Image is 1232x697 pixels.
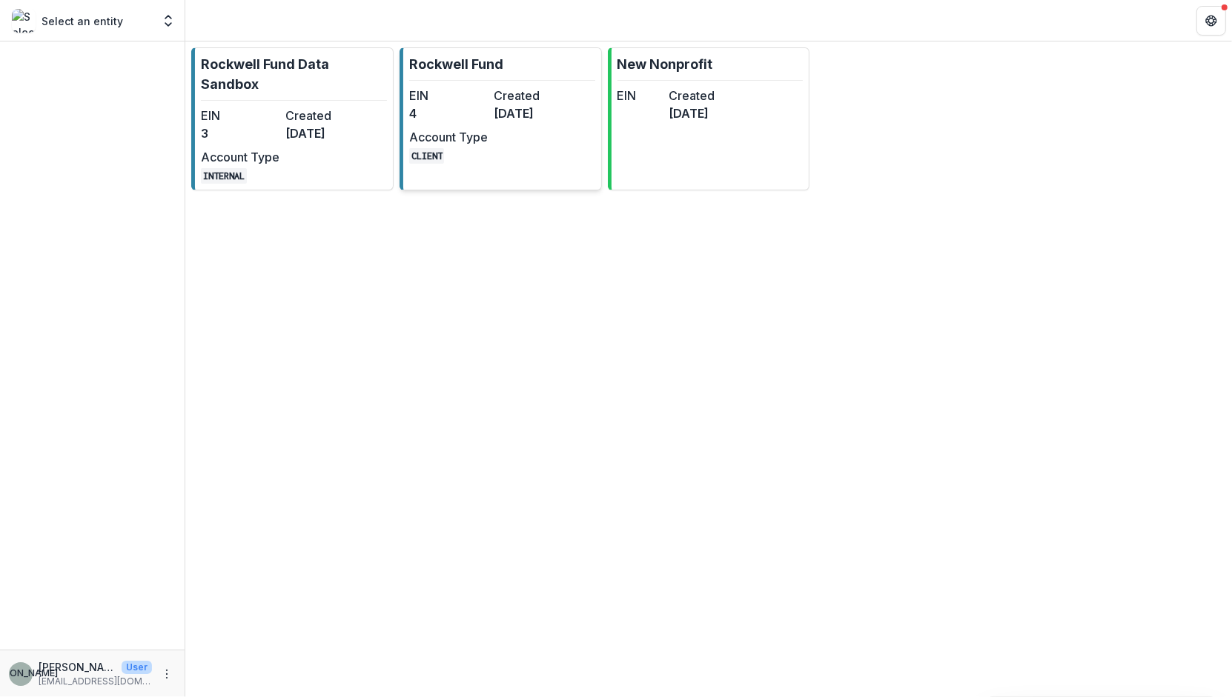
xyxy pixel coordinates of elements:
[39,659,116,675] p: [PERSON_NAME]
[201,107,279,124] dt: EIN
[201,148,279,166] dt: Account Type
[158,6,179,36] button: Open entity switcher
[201,54,387,94] p: Rockwell Fund Data Sandbox
[494,87,572,104] dt: Created
[608,47,810,190] a: New NonprofitEINCreated[DATE]
[285,124,364,142] dd: [DATE]
[409,87,488,104] dt: EIN
[158,665,176,683] button: More
[617,54,713,74] p: New Nonprofit
[1196,6,1226,36] button: Get Help
[669,87,715,104] dt: Created
[400,47,602,190] a: Rockwell FundEIN4Created[DATE]Account TypeCLIENT
[409,128,488,146] dt: Account Type
[201,168,247,184] code: INTERNAL
[39,675,152,688] p: [EMAIL_ADDRESS][DOMAIN_NAME]
[409,104,488,122] dd: 4
[201,124,279,142] dd: 3
[494,104,572,122] dd: [DATE]
[285,107,364,124] dt: Created
[12,9,36,33] img: Select an entity
[42,13,123,29] p: Select an entity
[409,54,503,74] p: Rockwell Fund
[191,47,394,190] a: Rockwell Fund Data SandboxEIN3Created[DATE]Account TypeINTERNAL
[617,87,663,104] dt: EIN
[122,661,152,674] p: User
[669,104,715,122] dd: [DATE]
[409,148,445,164] code: CLIENT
